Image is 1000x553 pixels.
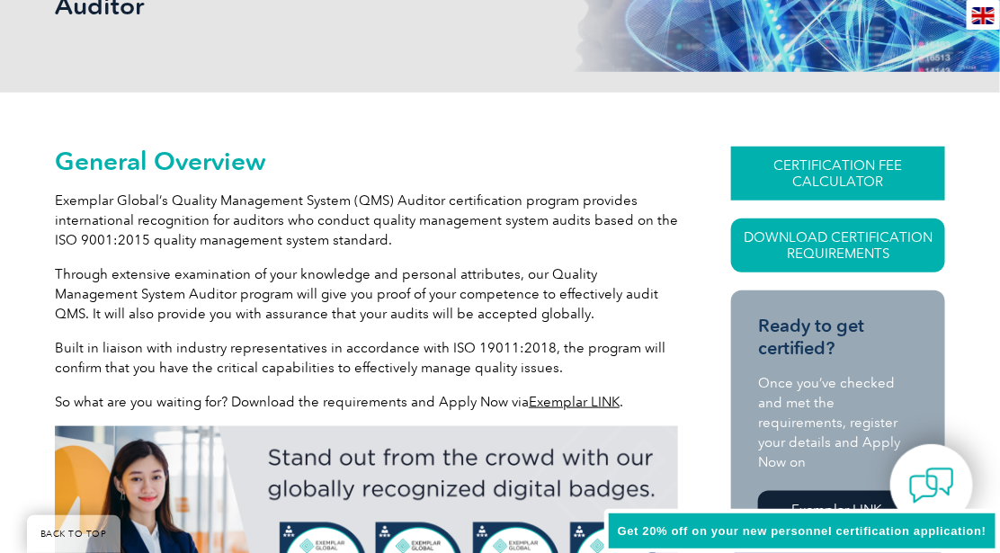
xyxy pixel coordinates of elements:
[731,147,945,201] a: CERTIFICATION FEE CALCULATOR
[731,219,945,272] a: Download Certification Requirements
[55,147,678,175] h2: General Overview
[529,394,620,410] a: Exemplar LINK
[758,491,915,529] a: Exemplar LINK
[55,191,678,250] p: Exemplar Global’s Quality Management System (QMS) Auditor certification program provides internat...
[972,7,995,24] img: en
[758,315,918,360] h3: Ready to get certified?
[55,264,678,324] p: Through extensive examination of your knowledge and personal attributes, our Quality Management S...
[758,373,918,472] p: Once you’ve checked and met the requirements, register your details and Apply Now on
[909,463,954,508] img: contact-chat.png
[55,392,678,412] p: So what are you waiting for? Download the requirements and Apply Now via .
[55,338,678,378] p: Built in liaison with industry representatives in accordance with ISO 19011:2018, the program wil...
[618,524,987,538] span: Get 20% off on your new personnel certification application!
[27,515,121,553] a: BACK TO TOP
